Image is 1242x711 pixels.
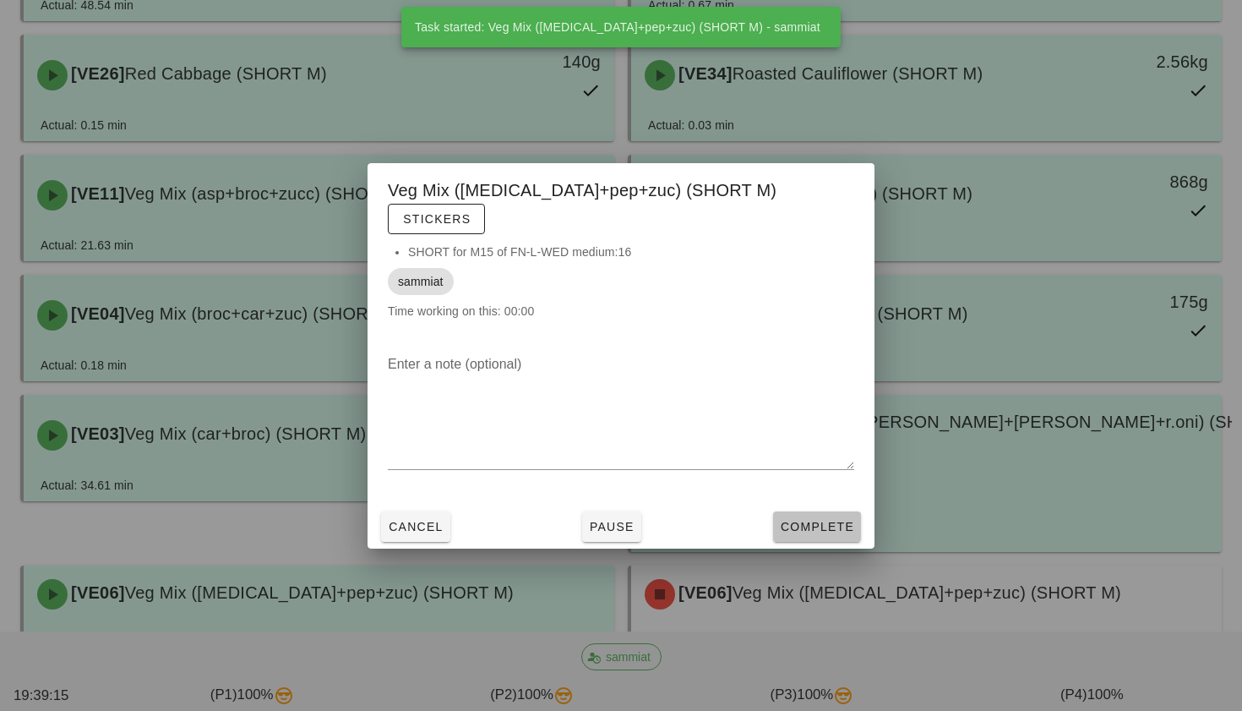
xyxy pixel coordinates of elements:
div: Veg Mix ([MEDICAL_DATA]+pep+zuc) (SHORT M) [368,163,874,243]
button: Cancel [381,511,450,542]
span: Cancel [388,520,444,533]
button: Stickers [388,204,485,234]
div: Time working on this: 00:00 [368,243,874,337]
span: Pause [589,520,635,533]
span: Stickers [402,212,471,226]
button: Pause [582,511,641,542]
button: Complete [773,511,861,542]
span: sammiat [398,268,444,295]
li: SHORT for M15 of FN-L-WED medium:16 [408,243,854,261]
div: Task started: Veg Mix ([MEDICAL_DATA]+pep+zuc) (SHORT M) - sammiat [401,7,834,47]
span: Complete [780,520,854,533]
